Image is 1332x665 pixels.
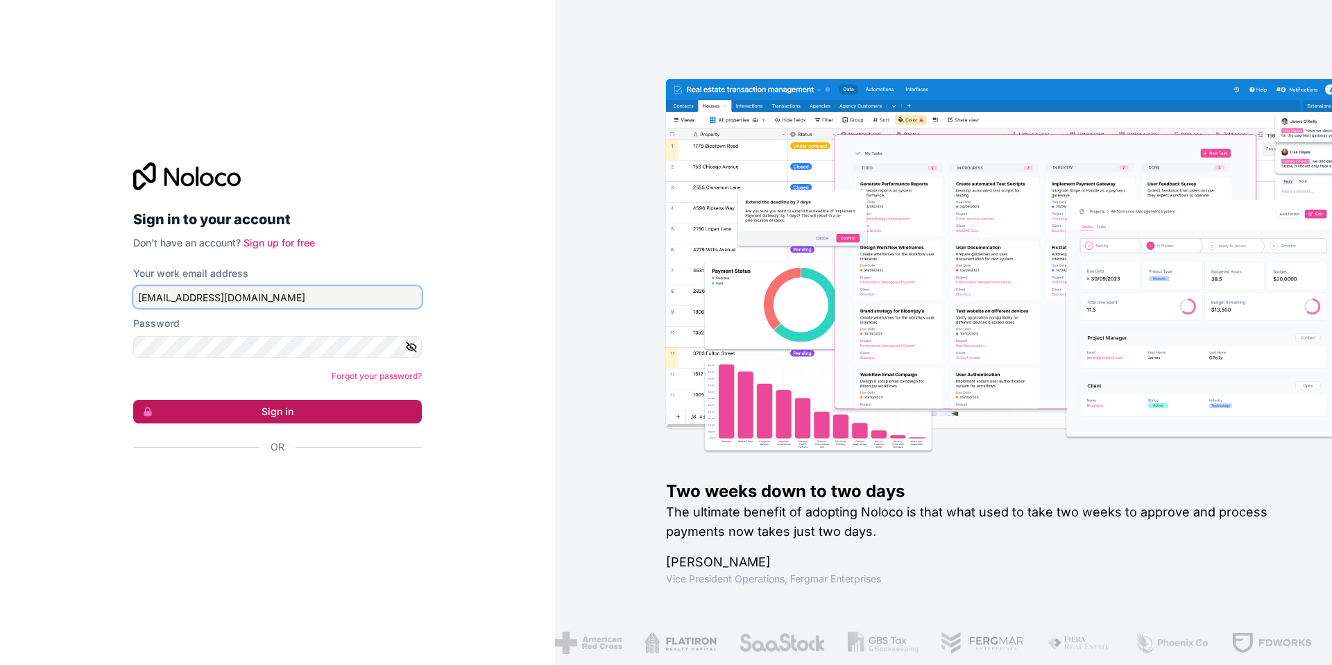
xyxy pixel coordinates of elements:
span: Don't have an account? [133,237,241,249]
img: /assets/flatiron-C8eUkumj.png [644,632,715,654]
img: /assets/gbstax-C-GtDUiK.png [847,632,918,654]
a: Forgot your password? [332,371,422,381]
h2: Sign in to your account [133,207,422,232]
input: Password [133,336,422,358]
img: /assets/fiera-fwj2N5v4.png [1046,632,1111,654]
h1: Two weeks down to two days [666,480,1288,503]
input: Email address [133,286,422,308]
img: /assets/saastock-C6Zbiodz.png [737,632,825,654]
h2: The ultimate benefit of adopting Noloco is that what used to take two weeks to approve and proces... [666,503,1288,541]
label: Your work email address [133,267,248,280]
a: Sign up for free [244,237,315,249]
h1: [PERSON_NAME] [666,553,1288,572]
span: Or [271,440,284,454]
img: /assets/american-red-cross-BAupjrZR.png [554,632,622,654]
iframe: Sign in with Google Button [126,469,418,500]
button: Sign in [133,400,422,423]
img: /assets/phoenix-BREaitsQ.png [1134,632,1209,654]
img: /assets/fdworks-Bi04fVtw.png [1230,632,1311,654]
img: /assets/fergmar-CudnrXN5.png [939,632,1024,654]
label: Password [133,317,180,330]
h1: Vice President Operations , Fergmar Enterprises [666,572,1288,586]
